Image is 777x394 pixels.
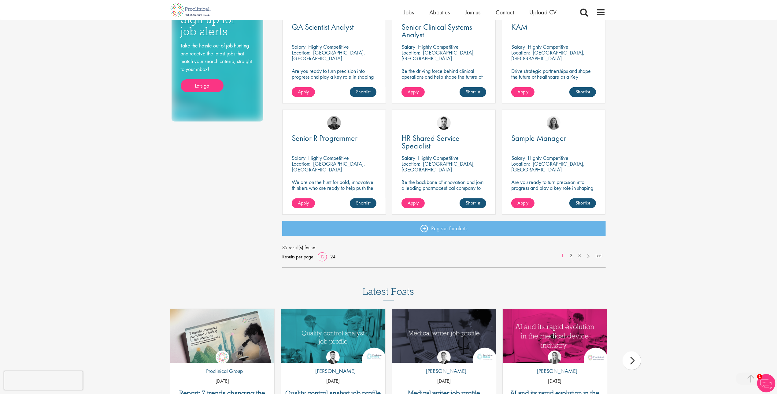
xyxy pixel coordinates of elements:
[575,252,584,259] a: 3
[292,49,365,62] p: [GEOGRAPHIC_DATA], [GEOGRAPHIC_DATA]
[511,68,596,91] p: Drive strategic partnerships and shape the future of healthcare as a Key Account Manager in the p...
[292,160,365,173] p: [GEOGRAPHIC_DATA], [GEOGRAPHIC_DATA]
[511,49,530,56] span: Location:
[517,200,528,206] span: Apply
[404,8,414,16] a: Jobs
[392,309,496,363] a: Link to a post
[530,8,557,16] a: Upload CV
[326,351,340,364] img: Joshua Godden
[511,198,535,208] a: Apply
[298,200,309,206] span: Apply
[408,88,419,95] span: Apply
[503,378,607,385] p: [DATE]
[401,198,425,208] a: Apply
[532,351,577,378] a: Hannah Burke [PERSON_NAME]
[292,198,315,208] a: Apply
[181,79,224,92] a: Lets go
[281,309,385,363] a: Link to a post
[757,374,762,379] span: 1
[511,22,527,32] span: KAM
[292,160,310,167] span: Location:
[418,154,459,161] p: Highly Competitive
[216,351,229,364] img: Proclinical Group
[465,8,481,16] span: Join us
[511,43,525,50] span: Salary
[311,351,356,378] a: Joshua Godden [PERSON_NAME]
[292,49,310,56] span: Location:
[511,87,535,97] a: Apply
[4,371,83,390] iframe: reCAPTCHA
[318,253,327,260] a: 12
[460,87,486,97] a: Shortlist
[308,154,349,161] p: Highly Competitive
[401,49,475,62] p: [GEOGRAPHIC_DATA], [GEOGRAPHIC_DATA]
[460,198,486,208] a: Shortlist
[511,160,585,173] p: [GEOGRAPHIC_DATA], [GEOGRAPHIC_DATA]
[392,378,496,385] p: [DATE]
[528,154,568,161] p: Highly Competitive
[282,221,606,236] a: Register for alerts
[292,68,376,85] p: Are you ready to turn precision into progress and play a key role in shaping the future of pharma...
[401,49,420,56] span: Location:
[511,49,585,62] p: [GEOGRAPHIC_DATA], [GEOGRAPHIC_DATA]
[503,309,607,363] img: AI and Its Impact on the Medical Device Industry | Proclinical
[496,8,514,16] a: Contact
[401,160,475,173] p: [GEOGRAPHIC_DATA], [GEOGRAPHIC_DATA]
[437,351,451,364] img: George Watson
[401,43,415,50] span: Salary
[511,23,596,31] a: KAM
[392,309,496,363] img: Medical writer job profile
[363,286,414,301] h3: Latest Posts
[430,8,450,16] a: About us
[401,87,425,97] a: Apply
[328,253,338,260] a: 24
[593,252,606,259] a: Last
[569,198,596,208] a: Shortlist
[292,134,376,142] a: Senior R Programmer
[511,179,596,197] p: Are you ready to turn precision into progress and play a key role in shaping the future of pharma...
[401,160,420,167] span: Location:
[401,179,486,202] p: Be the backbone of innovation and join a leading pharmaceutical company to help keep life-changin...
[170,309,275,368] img: Proclinical: Life sciences hiring trends report 2025
[547,116,561,130] a: Jackie Cerchio
[437,116,451,130] img: Dean Fisher
[181,13,254,37] h3: Sign up for job alerts
[292,179,376,202] p: We are on the hunt for bold, innovative thinkers who are ready to help push the boundaries of sci...
[503,309,607,363] a: Link to a post
[292,23,376,31] a: QA Scientist Analyst
[181,42,254,92] div: Take the hassle out of job hunting and receive the latest jobs that match your search criteria, s...
[292,87,315,97] a: Apply
[623,351,641,370] div: next
[202,367,243,375] p: Proclinical Group
[292,22,354,32] span: QA Scientist Analyst
[558,252,567,259] a: 1
[511,160,530,167] span: Location:
[569,87,596,97] a: Shortlist
[528,43,568,50] p: Highly Competitive
[292,154,305,161] span: Salary
[511,154,525,161] span: Salary
[532,367,577,375] p: [PERSON_NAME]
[327,116,341,130] img: Mike Raletz
[418,43,459,50] p: Highly Competitive
[548,351,561,364] img: Hannah Burke
[401,154,415,161] span: Salary
[401,133,460,151] span: HR Shared Service Specialist
[281,309,385,363] img: quality control analyst job profile
[401,23,486,39] a: Senior Clinical Systems Analyst
[511,134,596,142] a: Sample Manager
[281,378,385,385] p: [DATE]
[282,243,606,252] span: 35 result(s) found
[311,367,356,375] p: [PERSON_NAME]
[401,68,486,85] p: Be the driving force behind clinical operations and help shape the future of pharma innovation.
[308,43,349,50] p: Highly Competitive
[350,198,376,208] a: Shortlist
[401,134,486,150] a: HR Shared Service Specialist
[292,133,357,143] span: Senior R Programmer
[350,87,376,97] a: Shortlist
[170,378,275,385] p: [DATE]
